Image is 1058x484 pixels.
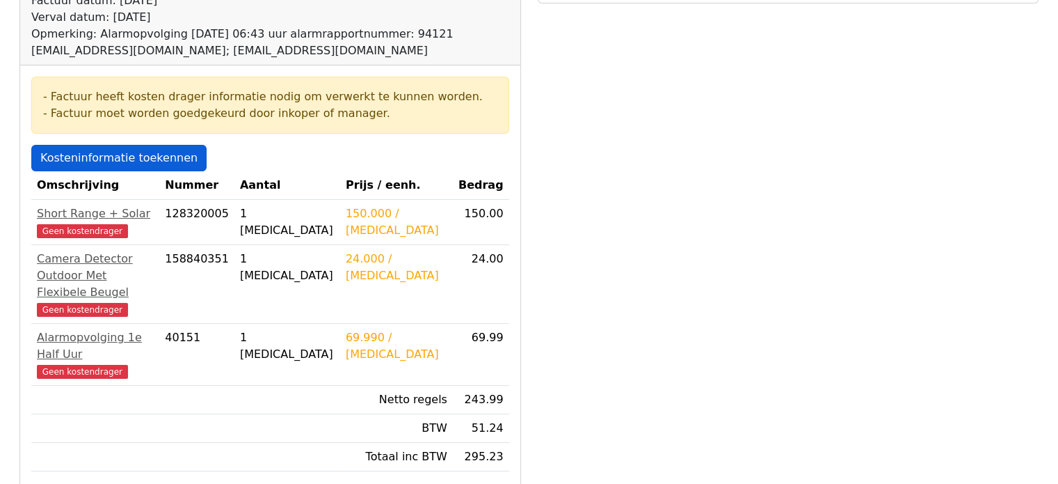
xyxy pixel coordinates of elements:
div: 1 [MEDICAL_DATA] [240,205,335,239]
td: Netto regels [340,386,453,414]
div: 1 [MEDICAL_DATA] [240,329,335,363]
span: Geen kostendrager [37,303,128,317]
div: Verval datum: [DATE] [31,9,509,26]
th: Aantal [234,171,340,200]
div: 24.000 / [MEDICAL_DATA] [346,251,447,284]
div: Opmerking: Alarmopvolging [DATE] 06:43 uur alarmrapportnummer: 94121 [EMAIL_ADDRESS][DOMAIN_NAME]... [31,26,509,59]
a: Alarmopvolging 1e Half UurGeen kostendrager [37,329,154,380]
span: Geen kostendrager [37,224,128,238]
th: Omschrijving [31,171,159,200]
a: Camera Detector Outdoor Met Flexibele BeugelGeen kostendrager [37,251,154,318]
a: Kosteninformatie toekennen [31,145,207,171]
td: BTW [340,414,453,443]
td: 51.24 [453,414,509,443]
th: Prijs / eenh. [340,171,453,200]
div: 1 [MEDICAL_DATA] [240,251,335,284]
th: Nummer [159,171,234,200]
td: 150.00 [453,200,509,245]
th: Bedrag [453,171,509,200]
td: 128320005 [159,200,234,245]
div: Alarmopvolging 1e Half Uur [37,329,154,363]
td: 40151 [159,324,234,386]
div: Camera Detector Outdoor Met Flexibele Beugel [37,251,154,301]
td: 158840351 [159,245,234,324]
div: - Factuur heeft kosten drager informatie nodig om verwerkt te kunnen worden. [43,88,497,105]
div: Short Range + Solar [37,205,154,222]
span: Geen kostendrager [37,365,128,379]
div: 69.990 / [MEDICAL_DATA] [346,329,447,363]
td: 295.23 [453,443,509,471]
a: Short Range + SolarGeen kostendrager [37,205,154,239]
div: 150.000 / [MEDICAL_DATA] [346,205,447,239]
div: - Factuur moet worden goedgekeurd door inkoper of manager. [43,105,497,122]
td: 243.99 [453,386,509,414]
td: 24.00 [453,245,509,324]
td: 69.99 [453,324,509,386]
td: Totaal inc BTW [340,443,453,471]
